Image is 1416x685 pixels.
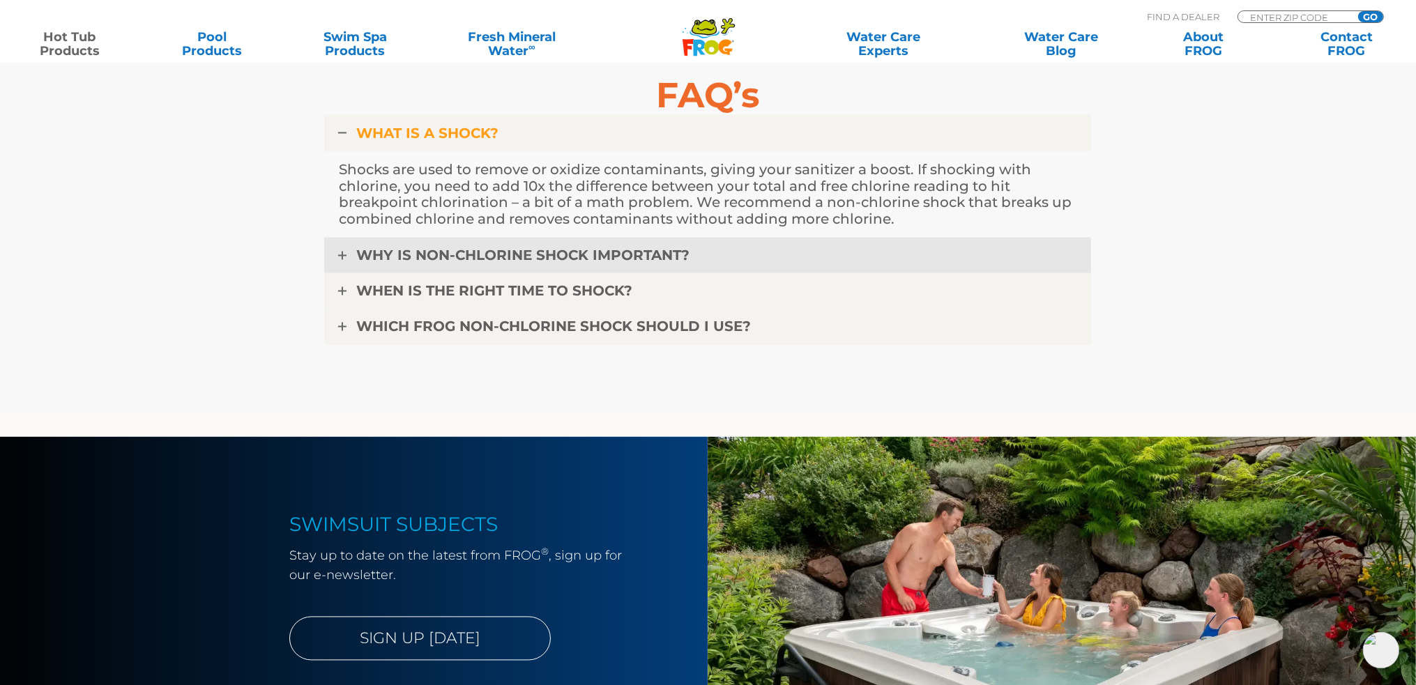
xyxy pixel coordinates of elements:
a: PoolProducts [157,30,268,58]
span: WHICH FROG NON-CHLORINE SHOCK SHOULD I USE? [356,318,751,335]
span: WHY IS NON-CHLORINE SHOCK IMPORTANT? [356,247,690,264]
p: Find A Dealer [1147,10,1219,23]
a: Water CareExperts [793,30,974,58]
p: Stay up to date on the latest from FROG , sign up for our e-newsletter. [289,546,638,585]
a: Hot TubProducts [14,30,125,58]
input: GO [1358,11,1383,22]
sup: ® [541,546,549,557]
p: Shocks are used to remove or oxidize contaminants, giving your sanitizer a boost. If shocking wit... [339,161,1076,228]
input: Zip Code Form [1249,11,1343,23]
h4: SWIMSUIT SUBJECTS [289,514,638,536]
span: WHAT IS A SHOCK? [356,125,498,141]
a: ContactFROG [1291,30,1402,58]
a: Water CareBlog [1005,30,1116,58]
a: WHAT IS A SHOCK? [324,115,1091,151]
img: openIcon [1363,632,1399,668]
a: WHICH FROG NON-CHLORINE SHOCK SHOULD I USE? [324,309,1091,345]
a: Fresh MineralWater∞ [442,30,581,58]
a: SIGN UP [DATE] [289,617,551,661]
sup: ∞ [528,41,535,52]
a: AboutFROG [1148,30,1259,58]
span: WHEN IS THE RIGHT TIME TO SHOCK? [356,283,632,300]
a: WHY IS NON-CHLORINE SHOCK IMPORTANT? [324,238,1091,274]
h5: FAQ’s [324,76,1091,115]
a: WHEN IS THE RIGHT TIME TO SHOCK? [324,273,1091,309]
a: Swim SpaProducts [300,30,411,58]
